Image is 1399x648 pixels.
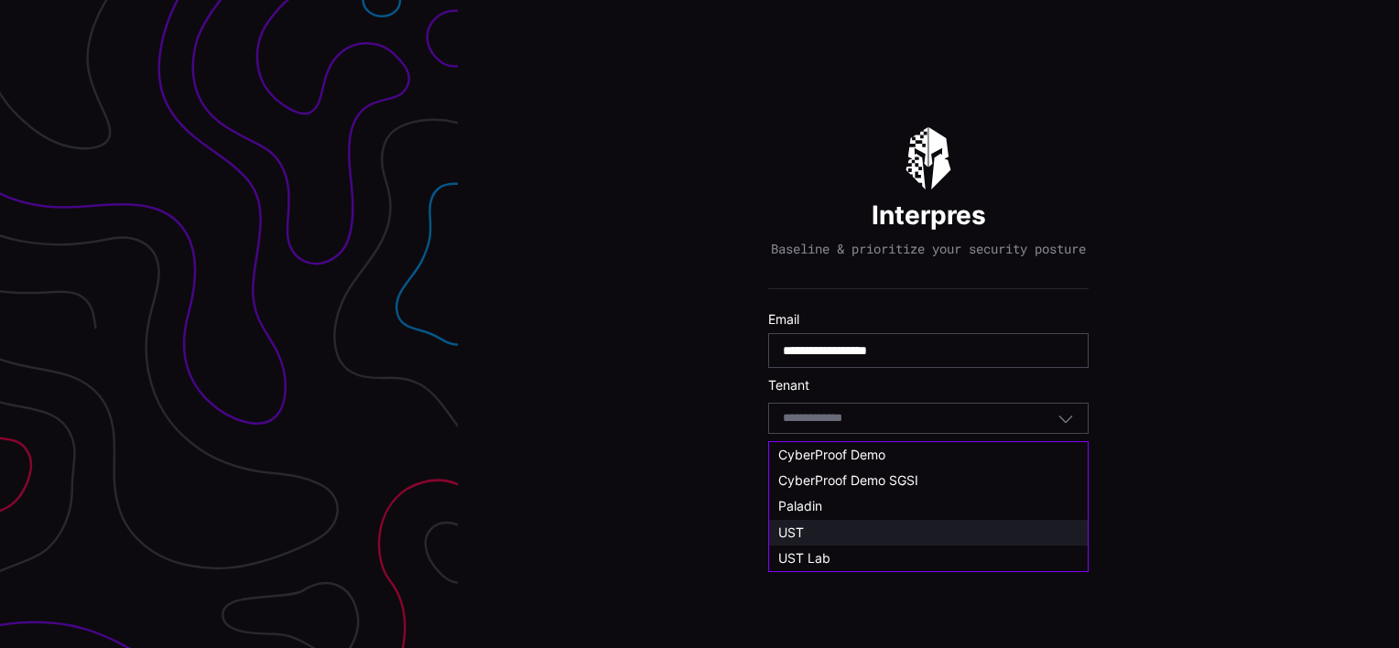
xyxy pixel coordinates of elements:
[872,199,986,232] h1: Interpres
[778,472,918,488] span: CyberProof Demo SGSI
[771,241,1086,257] p: Baseline & prioritize your security posture
[768,377,1089,394] label: Tenant
[778,550,830,566] span: UST Lab
[1057,410,1074,427] button: Toggle options menu
[778,524,804,540] span: UST
[768,311,1089,328] label: Email
[778,447,885,462] span: CyberProof Demo
[778,498,822,513] span: Paladin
